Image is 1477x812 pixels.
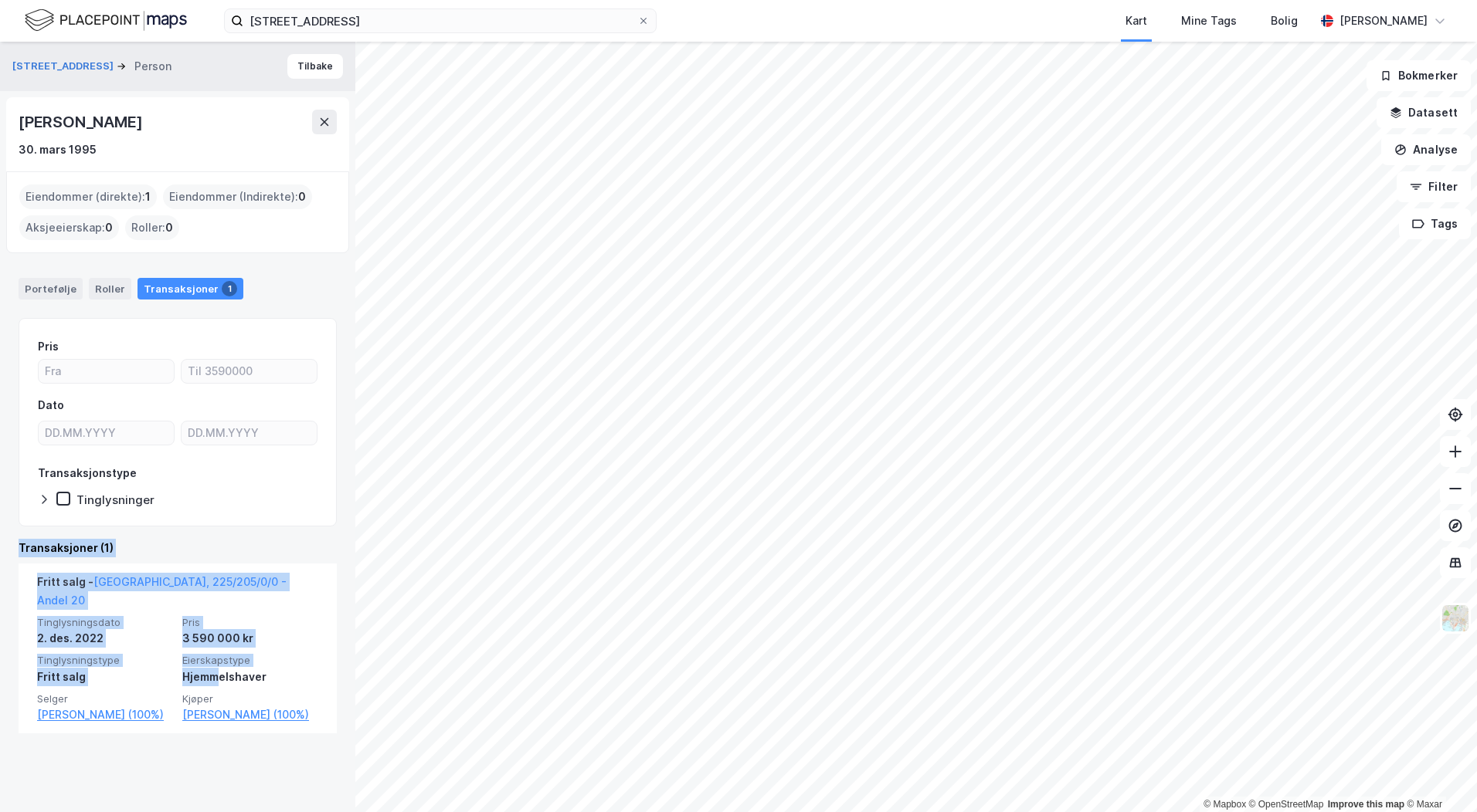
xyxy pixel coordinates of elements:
div: Transaksjoner [138,278,243,299]
div: Transaksjonstype [38,464,137,482]
span: 1 [145,188,151,206]
span: Pris [182,616,318,629]
button: Datasett [1377,97,1471,128]
span: 0 [105,218,113,237]
span: Eierskapstype [182,654,318,667]
input: Søk på adresse, matrikkel, gårdeiere, leietakere eller personer [243,9,637,32]
div: 30. mars 1995 [19,140,97,159]
button: [STREET_ADDRESS] [12,59,117,74]
a: Mapbox [1204,799,1246,810]
button: Analyse [1381,134,1471,165]
div: Fritt salg [37,668,173,686]
div: Portefølje [19,278,83,299]
span: 0 [298,188,306,206]
iframe: Chat Widget [1400,738,1477,812]
span: Kjøper [182,692,318,705]
div: Tinglysninger [76,492,154,507]
div: Hjemmelshaver [182,668,318,686]
button: Bokmerker [1367,60,1471,91]
a: [PERSON_NAME] (100%) [182,705,318,724]
div: [PERSON_NAME] [1339,12,1428,30]
div: Kontrollprogram for chat [1400,738,1477,812]
img: Z [1441,604,1470,633]
button: Filter [1397,171,1471,202]
div: Kart [1126,12,1147,30]
div: Eiendommer (direkte) : [19,184,157,209]
div: Eiendommer (Indirekte) : [163,184,312,209]
div: Aksjeeierskap : [19,215,119,240]
span: Tinglysningsdato [37,616,173,629]
div: 1 [222,281,237,296]
input: Til 3590000 [182,360,317,383]
div: 3 590 000 kr [182,629,318,648]
div: Person [134,57,171,76]
a: OpenStreetMap [1249,799,1324,810]
div: 2. des. 2022 [37,629,173,648]
div: Pris [38,337,59,356]
div: Dato [38,396,64,414]
div: Fritt salg - [37,573,318,616]
span: Selger [37,692,173,705]
a: [GEOGRAPHIC_DATA], 225/205/0/0 - Andel 20 [37,575,287,607]
span: 0 [165,218,173,237]
button: Tags [1399,208,1471,239]
img: logo.f888ab2527a4732fd821a326f86c7f29.svg [25,7,187,34]
div: Bolig [1271,12,1298,30]
a: [PERSON_NAME] (100%) [37,705,173,724]
input: DD.MM.YYYY [39,421,174,445]
button: Tilbake [287,54,343,79]
input: Fra [39,360,174,383]
input: DD.MM.YYYY [182,421,317,445]
div: Mine Tags [1181,12,1237,30]
div: Roller : [125,215,179,240]
div: Transaksjoner (1) [19,539,337,557]
div: [PERSON_NAME] [19,110,145,134]
span: Tinglysningstype [37,654,173,667]
a: Improve this map [1328,799,1404,810]
div: Roller [89,278,131,299]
